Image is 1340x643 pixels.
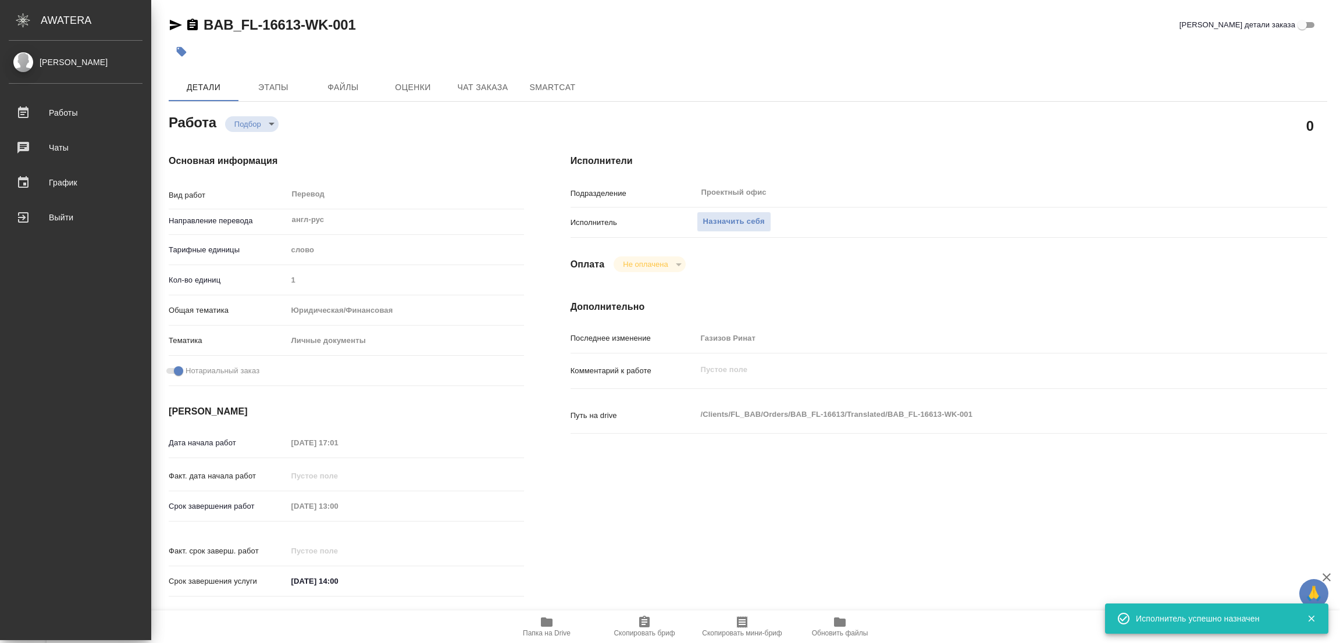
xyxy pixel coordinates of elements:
[571,258,605,272] h4: Оплата
[571,154,1327,168] h4: Исполнители
[9,56,142,69] div: [PERSON_NAME]
[1299,579,1328,608] button: 🙏
[596,610,693,643] button: Скопировать бриф
[287,573,389,590] input: ✎ Введи что-нибудь
[697,330,1264,346] input: Пустое поле
[186,365,259,377] span: Нотариальный заказ
[697,405,1264,424] textarea: /Clients/FL_BAB/Orders/BAB_FL-16613/Translated/BAB_FL-16613-WK-001
[9,139,142,156] div: Чаты
[1136,613,1289,624] div: Исполнитель успешно назначен
[169,274,287,286] p: Кол-во единиц
[169,335,287,346] p: Тематика
[9,174,142,191] div: График
[287,272,524,288] input: Пустое поле
[571,217,697,228] p: Исполнитель
[245,80,301,95] span: Этапы
[385,80,441,95] span: Оценки
[204,17,356,33] a: BAB_FL-16613-WK-001
[697,212,771,232] button: Назначить себя
[571,410,697,421] p: Путь на drive
[287,434,389,451] input: Пустое поле
[287,331,524,351] div: Личные документы
[9,104,142,122] div: Работы
[169,111,216,132] h2: Работа
[169,470,287,482] p: Факт. дата начала работ
[231,119,265,129] button: Подбор
[619,259,671,269] button: Не оплачена
[169,437,287,449] p: Дата начала работ
[703,215,765,228] span: Назначить себя
[169,190,287,201] p: Вид работ
[702,629,782,637] span: Скопировать мини-бриф
[3,203,148,232] a: Выйти
[693,610,791,643] button: Скопировать мини-бриф
[523,629,571,637] span: Папка на Drive
[169,154,524,168] h4: Основная информация
[169,545,287,557] p: Факт. срок заверш. работ
[169,576,287,587] p: Срок завершения услуги
[1304,581,1324,606] span: 🙏
[571,188,697,199] p: Подразделение
[186,18,199,32] button: Скопировать ссылку
[225,116,279,132] div: Подбор
[614,629,675,637] span: Скопировать бриф
[791,610,889,643] button: Обновить файлы
[3,168,148,197] a: График
[571,333,697,344] p: Последнее изменение
[169,39,194,65] button: Добавить тэг
[169,501,287,512] p: Срок завершения работ
[3,133,148,162] a: Чаты
[498,610,596,643] button: Папка на Drive
[614,256,685,272] div: Подбор
[1306,116,1314,135] h2: 0
[287,301,524,320] div: Юридическая/Финансовая
[287,240,524,260] div: слово
[169,405,524,419] h4: [PERSON_NAME]
[571,300,1327,314] h4: Дополнительно
[176,80,231,95] span: Детали
[571,365,697,377] p: Комментарий к работе
[315,80,371,95] span: Файлы
[41,9,151,32] div: AWATERA
[169,18,183,32] button: Скопировать ссылку для ЯМессенджера
[3,98,148,127] a: Работы
[169,244,287,256] p: Тарифные единицы
[525,80,580,95] span: SmartCat
[1299,613,1323,624] button: Закрыть
[455,80,511,95] span: Чат заказа
[169,215,287,227] p: Направление перевода
[287,542,389,559] input: Пустое поле
[169,305,287,316] p: Общая тематика
[287,467,389,484] input: Пустое поле
[1179,19,1295,31] span: [PERSON_NAME] детали заказа
[812,629,868,637] span: Обновить файлы
[9,209,142,226] div: Выйти
[287,498,389,515] input: Пустое поле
